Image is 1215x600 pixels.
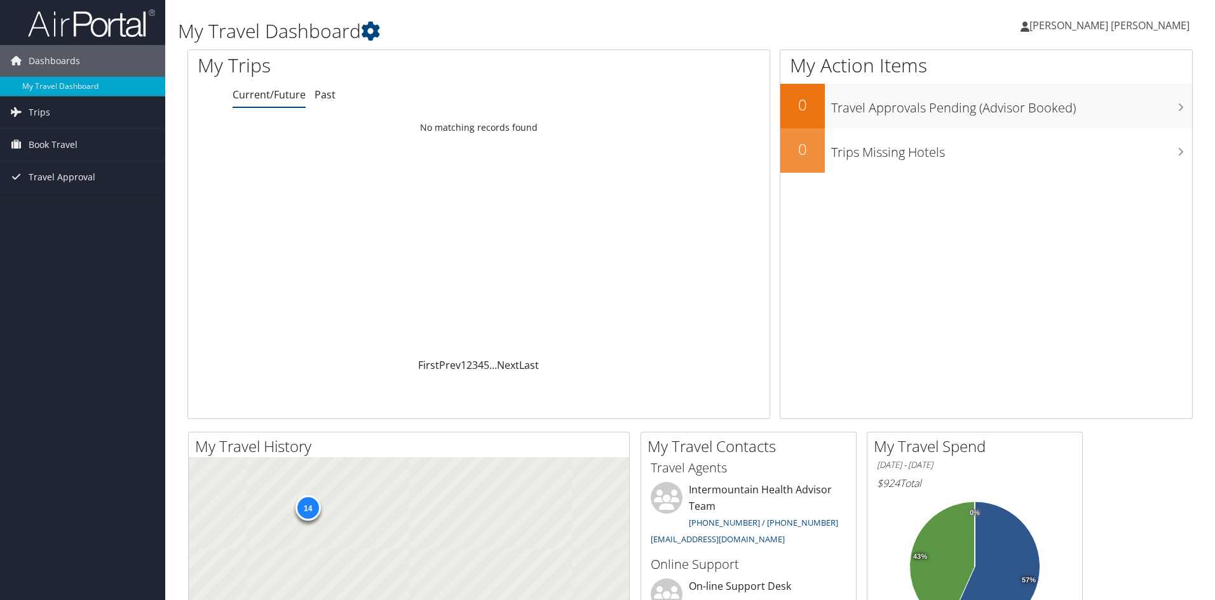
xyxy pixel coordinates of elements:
[689,517,838,528] a: [PHONE_NUMBER] / [PHONE_NUMBER]
[461,358,466,372] a: 1
[519,358,539,372] a: Last
[1021,6,1202,44] a: [PERSON_NAME] [PERSON_NAME]
[831,137,1192,161] h3: Trips Missing Hotels
[644,482,853,550] li: Intermountain Health Advisor Team
[877,476,1073,490] h6: Total
[780,52,1192,79] h1: My Action Items
[877,459,1073,471] h6: [DATE] - [DATE]
[439,358,461,372] a: Prev
[466,358,472,372] a: 2
[233,88,306,102] a: Current/Future
[198,52,518,79] h1: My Trips
[29,45,80,77] span: Dashboards
[651,459,846,477] h3: Travel Agents
[497,358,519,372] a: Next
[484,358,489,372] a: 5
[831,93,1192,117] h3: Travel Approvals Pending (Advisor Booked)
[472,358,478,372] a: 3
[1029,18,1190,32] span: [PERSON_NAME] [PERSON_NAME]
[178,18,861,44] h1: My Travel Dashboard
[874,436,1082,457] h2: My Travel Spend
[780,94,825,116] h2: 0
[780,84,1192,128] a: 0Travel Approvals Pending (Advisor Booked)
[188,116,770,139] td: No matching records found
[29,129,78,161] span: Book Travel
[970,509,980,517] tspan: 0%
[651,556,846,573] h3: Online Support
[295,495,320,521] div: 14
[29,161,95,193] span: Travel Approval
[651,533,785,545] a: [EMAIL_ADDRESS][DOMAIN_NAME]
[489,358,497,372] span: …
[418,358,439,372] a: First
[780,138,825,160] h2: 0
[195,436,629,457] h2: My Travel History
[28,8,155,38] img: airportal-logo.png
[780,128,1192,173] a: 0Trips Missing Hotels
[29,97,50,128] span: Trips
[913,553,927,561] tspan: 43%
[877,476,900,490] span: $924
[1022,577,1036,584] tspan: 57%
[315,88,336,102] a: Past
[478,358,484,372] a: 4
[648,436,856,457] h2: My Travel Contacts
